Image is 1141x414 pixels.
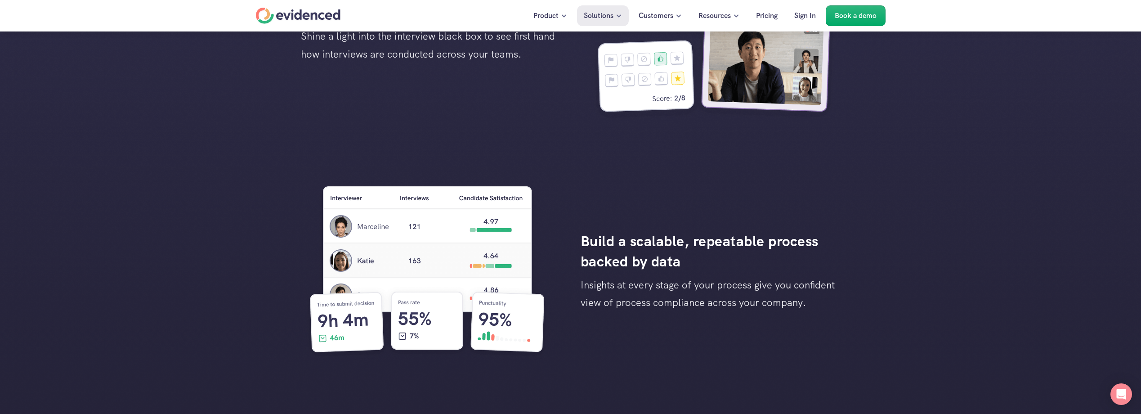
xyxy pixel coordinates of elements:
p: Resources [698,10,731,22]
div: Open Intercom Messenger [1110,383,1132,405]
p: Book a demo [835,10,877,22]
p: Insights at every stage of your process give you confident view of process compliance across your... [581,276,841,312]
img: "" [301,180,554,364]
a: Sign In [788,5,823,26]
h3: Build a scalable, repeatable process backed by data [581,231,841,272]
a: Pricing [749,5,784,26]
p: Product [533,10,559,22]
p: Customers [639,10,673,22]
a: Home [256,8,340,24]
a: Book a demo [826,5,886,26]
p: Shine a light into the interview black box to see first hand how interviews are conducted across ... [301,27,559,63]
p: Sign In [794,10,816,22]
p: Solutions [584,10,613,22]
p: Pricing [756,10,778,22]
